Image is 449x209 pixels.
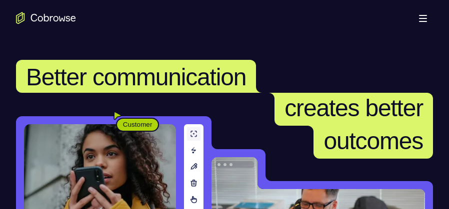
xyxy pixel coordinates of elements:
[323,128,423,154] span: outcomes
[284,95,423,121] span: creates better
[26,64,246,90] span: Better communication
[16,12,76,24] a: Go to the home page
